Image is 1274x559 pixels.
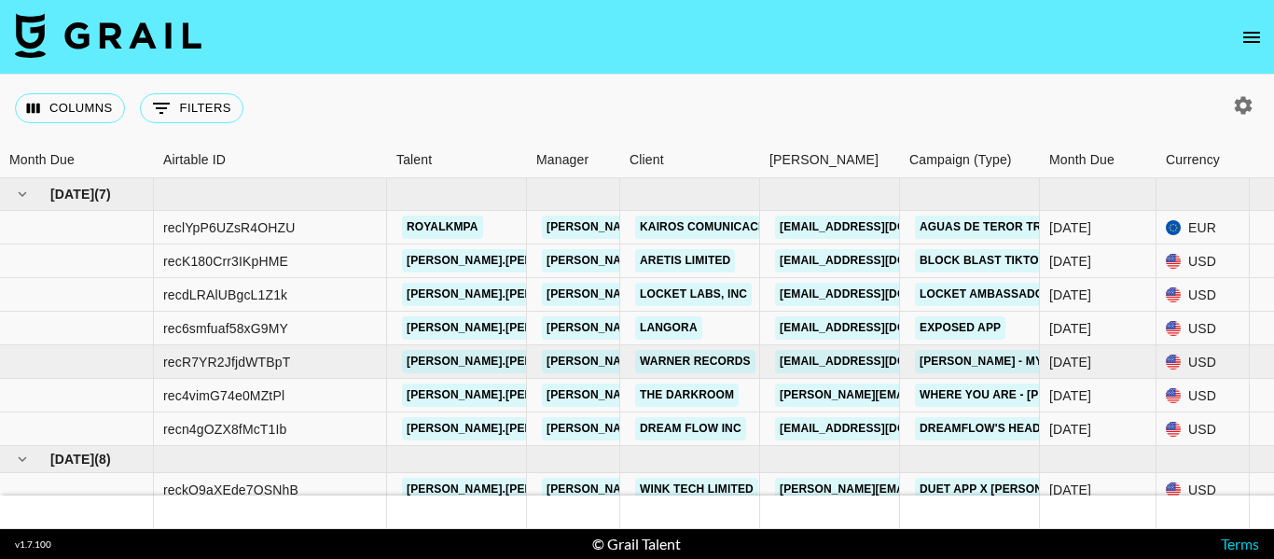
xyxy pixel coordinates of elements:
div: Jul '25 [1049,286,1091,304]
a: Where You Are - [PERSON_NAME] [915,384,1128,407]
a: royalkmpa [402,216,483,239]
button: hide children [9,181,35,207]
div: USD [1156,473,1250,507]
div: rec4vimG74e0MZtPl [163,386,284,405]
div: Jul '25 [1049,218,1091,237]
div: © Grail Talent [592,535,681,553]
img: Grail Talent [15,13,201,58]
a: [PERSON_NAME].[PERSON_NAME].161 [402,350,629,373]
div: Jul '25 [1049,386,1091,405]
div: Month Due [9,142,75,178]
a: [PERSON_NAME].[PERSON_NAME].161 [402,417,629,440]
div: recK180Crr3IKpHME [163,252,288,271]
div: Airtable ID [163,142,226,178]
a: Warner Records [635,350,755,373]
div: Manager [527,142,620,178]
a: [PERSON_NAME].[PERSON_NAME].161 [402,478,629,501]
div: Currency [1156,142,1250,178]
button: hide children [9,446,35,472]
div: v 1.7.100 [15,538,51,551]
div: Jul '25 [1049,252,1091,271]
div: Jul '25 [1049,353,1091,371]
a: [EMAIL_ADDRESS][DOMAIN_NAME] [775,316,984,340]
a: [PERSON_NAME].[PERSON_NAME].161 [402,384,629,407]
a: [PERSON_NAME][EMAIL_ADDRESS][PERSON_NAME][DOMAIN_NAME] [542,283,942,306]
div: [PERSON_NAME] [769,142,879,178]
div: Month Due [1040,142,1156,178]
div: USD [1156,345,1250,379]
div: Campaign (Type) [900,142,1040,178]
a: Wink Tech Limited [635,478,758,501]
div: reckO9aXEde7OSNhB [163,481,298,499]
div: reclYpP6UZsR4OHZU [163,218,296,237]
div: Currency [1166,142,1220,178]
div: recn4gOZX8fMcT1Ib [163,420,287,439]
div: Booker [760,142,900,178]
a: [PERSON_NAME][EMAIL_ADDRESS][PERSON_NAME][DOMAIN_NAME] [542,384,942,407]
a: Kairos Comunicación SL [635,216,801,239]
div: Month Due [1049,142,1115,178]
span: ( 8 ) [94,450,111,468]
a: Dream Flow Inc [635,417,746,440]
button: open drawer [1233,19,1270,56]
a: [PERSON_NAME][EMAIL_ADDRESS][PERSON_NAME][DOMAIN_NAME] [542,316,942,340]
a: [EMAIL_ADDRESS][DOMAIN_NAME] [775,417,984,440]
a: [PERSON_NAME][EMAIL_ADDRESS][PERSON_NAME][DOMAIN_NAME] [542,417,942,440]
a: Aguas De Teror Trail [915,216,1064,239]
a: DreamFlow's Headshot Generation Campaign [915,417,1220,440]
div: USD [1156,379,1250,412]
button: Select columns [15,93,125,123]
button: Show filters [140,93,243,123]
a: Locket Labs, Inc [635,283,752,306]
div: Aug '25 [1049,481,1091,499]
span: ( 7 ) [94,185,111,203]
div: EUR [1156,211,1250,245]
div: recdLRAlUBgcL1Z1k [163,286,287,304]
a: [PERSON_NAME][EMAIL_ADDRESS][PERSON_NAME][DOMAIN_NAME] [542,478,942,501]
a: [PERSON_NAME].[PERSON_NAME].161 [402,249,629,273]
a: Locket Ambassador Program [915,283,1119,306]
div: USD [1156,312,1250,345]
a: [EMAIL_ADDRESS][DOMAIN_NAME] [775,283,984,306]
div: USD [1156,278,1250,312]
div: Client [630,142,664,178]
a: [EMAIL_ADDRESS][DOMAIN_NAME] [775,350,984,373]
a: [PERSON_NAME][EMAIL_ADDRESS][DOMAIN_NAME] [775,384,1079,407]
a: Terms [1221,535,1259,552]
a: [PERSON_NAME][EMAIL_ADDRESS][PERSON_NAME][DOMAIN_NAME] [542,350,942,373]
div: USD [1156,245,1250,278]
div: Talent [387,142,527,178]
div: Jul '25 [1049,420,1091,439]
a: The Darkroom [635,384,739,407]
a: [PERSON_NAME] - Mystical Magical [915,350,1145,373]
div: Airtable ID [154,142,387,178]
div: Manager [536,142,589,178]
a: [PERSON_NAME].[PERSON_NAME].161 [402,316,629,340]
div: recR7YR2JfjdWTBpT [163,353,290,371]
a: [EMAIL_ADDRESS][DOMAIN_NAME] [775,216,984,239]
div: rec6smfuaf58xG9MY [163,319,288,338]
a: Langora [635,316,702,340]
a: [PERSON_NAME].[PERSON_NAME].161 [402,283,629,306]
a: Block Blast TikTok Promotion [915,249,1125,273]
a: ARETIS LIMITED [635,249,735,273]
div: Talent [396,142,432,178]
div: Client [620,142,760,178]
a: Duet App x [PERSON_NAME] - Baton Twirling [915,478,1200,501]
a: Exposed app [915,316,1005,340]
a: [PERSON_NAME][EMAIL_ADDRESS][PERSON_NAME][DOMAIN_NAME] [542,216,942,239]
div: Campaign (Type) [909,142,1012,178]
a: [PERSON_NAME][EMAIL_ADDRESS][DOMAIN_NAME] [775,478,1079,501]
div: USD [1156,412,1250,446]
a: [PERSON_NAME][EMAIL_ADDRESS][PERSON_NAME][DOMAIN_NAME] [542,249,942,273]
span: [DATE] [50,185,94,203]
a: [EMAIL_ADDRESS][DOMAIN_NAME] [775,249,984,273]
div: Jul '25 [1049,319,1091,338]
span: [DATE] [50,450,94,468]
